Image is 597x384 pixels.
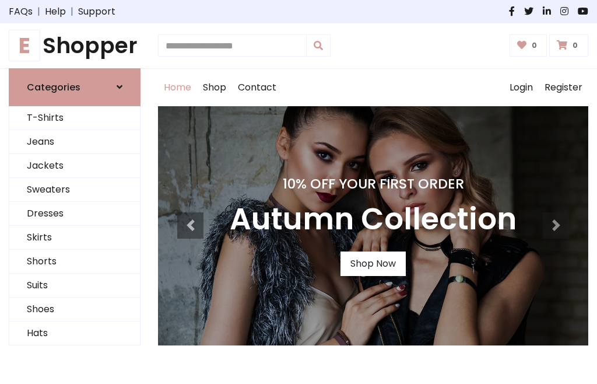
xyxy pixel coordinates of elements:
a: Categories [9,68,141,106]
a: Skirts [9,226,140,250]
a: Suits [9,274,140,298]
h4: 10% Off Your First Order [230,176,517,192]
a: 0 [510,34,547,57]
a: Hats [9,322,140,345]
a: Shoes [9,298,140,322]
span: E [9,30,40,61]
a: Shop [197,69,232,106]
a: Shorts [9,250,140,274]
h3: Autumn Collection [230,201,517,238]
span: 0 [570,40,581,51]
a: Shop Now [340,252,406,276]
a: EShopper [9,33,141,59]
span: | [66,5,78,19]
h1: Shopper [9,33,141,59]
a: T-Shirts [9,106,140,130]
a: Sweaters [9,178,140,202]
a: Contact [232,69,282,106]
a: Support [78,5,115,19]
a: Help [45,5,66,19]
a: Register [539,69,588,106]
a: Dresses [9,202,140,226]
span: | [33,5,45,19]
a: Jeans [9,130,140,154]
a: Jackets [9,154,140,178]
span: 0 [529,40,540,51]
a: Login [504,69,539,106]
a: FAQs [9,5,33,19]
a: 0 [549,34,588,57]
h6: Categories [27,82,80,93]
a: Home [158,69,197,106]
